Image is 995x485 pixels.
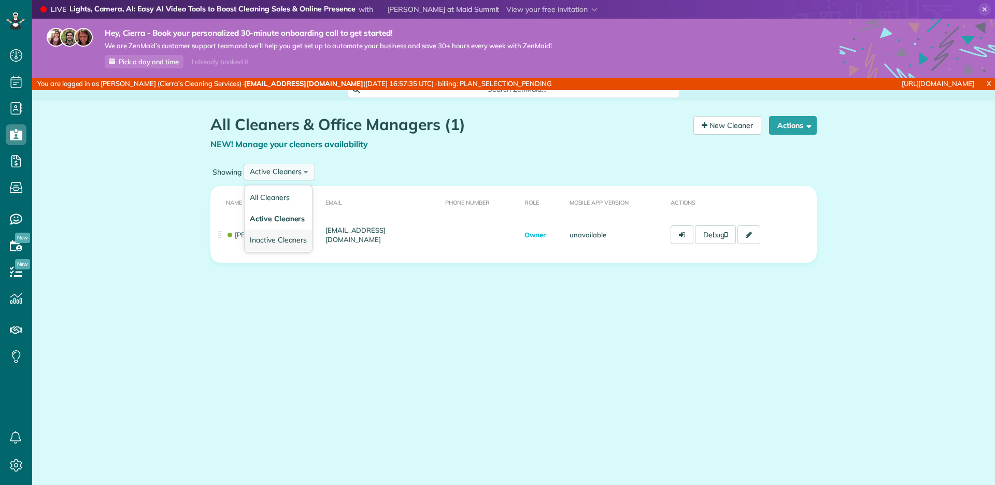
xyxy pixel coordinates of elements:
[983,78,995,90] a: X
[321,218,442,252] td: [EMAIL_ADDRESS][DOMAIN_NAME]
[902,79,974,88] a: [URL][DOMAIN_NAME]
[565,186,666,218] th: Mobile App Version
[210,167,244,177] label: Showing
[441,186,520,218] th: Phone number
[250,193,290,202] span: All Cleaners
[210,116,686,133] h1: All Cleaners & Office Managers (1)
[321,186,442,218] th: Email
[524,231,546,239] span: Owner
[250,214,305,223] span: Active Cleaners
[74,28,93,47] img: michelle-19f622bdf1676172e81f8f8fba1fb50e276960ebfe0243fe18214015130c80e4.jpg
[375,5,383,13] img: vanessa-higgins.jpg
[47,28,65,47] img: maria-72a9807cf96188c08ef61303f053569d2e2a8a1cde33d635c8a3ac13582a053d.jpg
[69,4,356,15] strong: Lights, Camera, AI: Easy AI Video Tools to Boost Cleaning Sales & Online Presence
[388,5,500,14] span: [PERSON_NAME] at Maid Summit
[15,233,30,243] span: New
[250,235,307,245] span: Inactive Cleaners
[105,28,552,38] strong: Hey, Cierra - Book your personalized 30-minute onboarding call to get started!
[32,78,662,90] div: You are logged in as [PERSON_NAME] (Cierra’s Cleaning Services) · ([DATE] 16:57:35 UTC) · billing...
[565,218,666,252] td: unavailable
[244,79,363,88] strong: [EMAIL_ADDRESS][DOMAIN_NAME]
[60,28,79,47] img: jorge-587dff0eeaa6aab1f244e6dc62b8924c3b6ad411094392a53c71c6c4a576187d.jpg
[250,166,302,177] div: Active Cleaners
[666,186,817,218] th: Actions
[695,225,736,244] a: Debug
[210,139,368,149] a: NEW! Manage your cleaners availability
[210,186,321,218] th: Name
[186,55,254,68] div: I already booked it
[359,5,373,14] span: with
[105,41,552,50] span: We are ZenMaid’s customer support team and we’ll help you get set up to automate your business an...
[105,55,183,68] a: Pick a day and time
[520,186,565,218] th: Role
[693,116,761,135] a: New Cleaner
[15,259,30,269] span: New
[119,58,179,66] span: Pick a day and time
[769,116,817,135] button: Actions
